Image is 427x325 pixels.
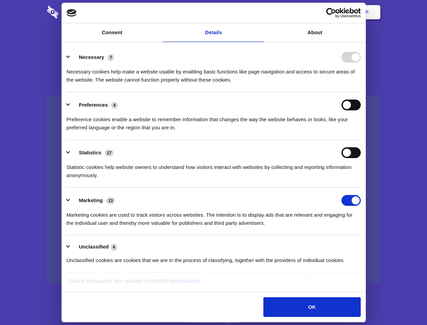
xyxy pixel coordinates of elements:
div: Preference cookies enable a website to remember information that changes the way the website beha... [67,110,361,132]
label: Statistics [79,150,101,155]
button: Necessary (7) [67,52,118,63]
button: Statistics (17) [67,147,118,158]
h4: Auto-redaction of sensitive data, encrypted data sharing and self-destructing private chats. Shar... [47,62,380,84]
span: 4 [111,102,118,109]
span: 4 [111,244,117,251]
label: Preferences [79,102,108,108]
a: Wistia video thumbnail [47,95,380,283]
a: Details [163,23,264,42]
button: OK [263,297,360,317]
div: Necessary cookies help make a website usable by enabling basic functions like page navigation and... [67,63,361,84]
div: Marketing cookies are used to track visitors across websites. The intention is to display ads tha... [67,206,361,227]
h1: Eliminate Slack Data Loss. [47,30,380,55]
a: Usercentrics Cookiebot - opens in a new window [302,8,361,18]
img: logo-wordmark-white-trans-d4663122ce5f474addd5e946df7df03e33cb6a1c49d2221995e7729f52c070b2.svg [47,6,105,19]
iframe: Drift Widget Chat Controller [393,291,419,317]
a: About [264,23,366,42]
div: Statistic cookies help website owners to understand how visitors interact with websites by collec... [67,158,361,179]
button: Preferences (4) [67,100,122,110]
label: Marketing [79,197,103,203]
a: Pricing [198,2,228,23]
span: 7 [108,54,114,61]
a: Login [307,2,336,23]
button: Marketing (13) [67,195,119,206]
span: 17 [105,150,114,156]
a: Consent [62,23,163,42]
img: logo [67,9,77,17]
div: Cookie declaration last updated on [DATE] by [63,277,364,290]
button: Unclassified (4) [67,243,121,251]
label: Necessary [79,54,104,60]
a: Cookiebot [175,278,201,284]
span: 13 [106,197,115,204]
div: Unclassified cookies are cookies that we are in the process of classifying, together with the pro... [67,251,361,264]
a: Contact [274,2,305,23]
